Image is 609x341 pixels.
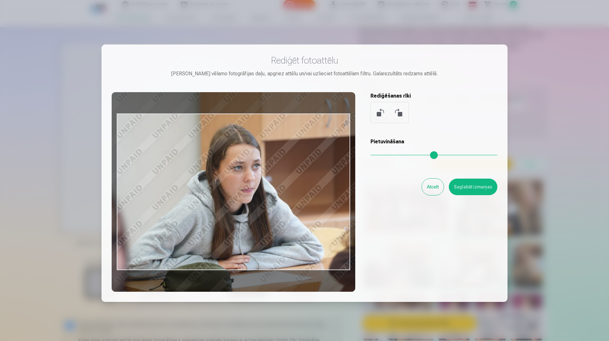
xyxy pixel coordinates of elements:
[370,92,497,100] h5: Rediģēšanas rīki
[370,138,497,146] h5: Pietuvināšana
[112,55,497,66] h3: Rediģēt fotoattēlu
[422,179,444,195] button: Atcelt
[449,179,497,195] button: Saglabāt izmaiņas
[112,70,497,78] div: [PERSON_NAME] vēlamo fotogrāfijas daļu, apgriez attēlu un/vai uzlieciet fotoattēlam filtru. Galar...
